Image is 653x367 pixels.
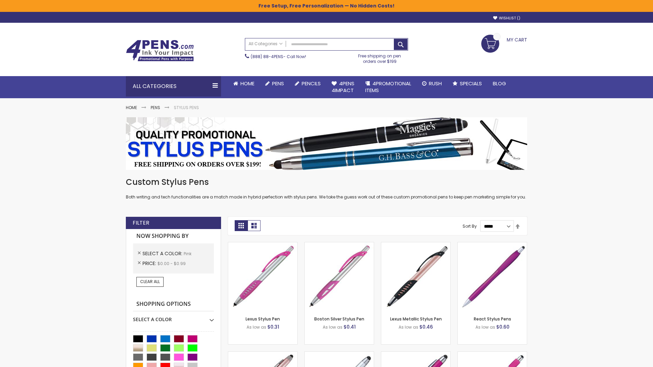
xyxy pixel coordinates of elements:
[458,242,527,248] a: React Stylus Pens-Pink
[332,80,354,94] span: 4Pens 4impact
[228,351,297,357] a: Lory Metallic Stylus Pen-Pink
[326,76,360,98] a: 4Pens4impact
[458,242,527,311] img: React Stylus Pens-Pink
[493,80,506,87] span: Blog
[143,260,157,267] span: Price
[157,261,186,266] span: $0.00 - $0.99
[245,38,286,50] a: All Categories
[381,242,450,311] img: Lexus Metallic Stylus Pen-Pink
[126,76,221,97] div: All Categories
[399,324,418,330] span: As low as
[474,316,511,322] a: React Stylus Pens
[460,80,482,87] span: Specials
[305,242,374,311] img: Boston Silver Stylus Pen-Pink
[381,242,450,248] a: Lexus Metallic Stylus Pen-Pink
[429,80,442,87] span: Rush
[235,220,248,231] strong: Grid
[496,324,509,330] span: $0.60
[272,80,284,87] span: Pens
[289,76,326,91] a: Pencils
[143,250,184,257] span: Select A Color
[360,76,417,98] a: 4PROMOTIONALITEMS
[251,54,283,59] a: (888) 88-4PENS
[419,324,433,330] span: $0.46
[251,54,306,59] span: - Call Now!
[487,76,512,91] a: Blog
[493,16,520,21] a: Wishlist
[302,80,321,87] span: Pencils
[228,242,297,248] a: Lexus Stylus Pen-Pink
[228,242,297,311] img: Lexus Stylus Pen-Pink
[390,316,442,322] a: Lexus Metallic Stylus Pen
[365,80,411,94] span: 4PROMOTIONAL ITEMS
[133,311,214,323] div: Select A Color
[228,76,260,91] a: Home
[151,105,160,110] a: Pens
[305,351,374,357] a: Silver Cool Grip Stylus Pen-Pink
[126,177,527,200] div: Both writing and tech functionalities are a match made in hybrid perfection with stylus pens. We ...
[133,229,214,243] strong: Now Shopping by
[247,324,266,330] span: As low as
[447,76,487,91] a: Specials
[314,316,364,322] a: Boston Silver Stylus Pen
[136,277,164,286] a: Clear All
[240,80,254,87] span: Home
[267,324,279,330] span: $0.31
[126,105,137,110] a: Home
[305,242,374,248] a: Boston Silver Stylus Pen-Pink
[351,51,408,64] div: Free shipping on pen orders over $199
[475,324,495,330] span: As low as
[133,297,214,312] strong: Shopping Options
[246,316,280,322] a: Lexus Stylus Pen
[133,219,149,227] strong: Filter
[126,117,527,170] img: Stylus Pens
[184,251,191,257] span: Pink
[417,76,447,91] a: Rush
[260,76,289,91] a: Pens
[174,105,199,110] strong: Stylus Pens
[458,351,527,357] a: Pearl Element Stylus Pens-Pink
[126,177,527,188] h1: Custom Stylus Pens
[140,279,160,284] span: Clear All
[323,324,342,330] span: As low as
[344,324,356,330] span: $0.41
[126,40,194,62] img: 4Pens Custom Pens and Promotional Products
[463,223,477,229] label: Sort By
[249,41,283,47] span: All Categories
[381,351,450,357] a: Metallic Cool Grip Stylus Pen-Pink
